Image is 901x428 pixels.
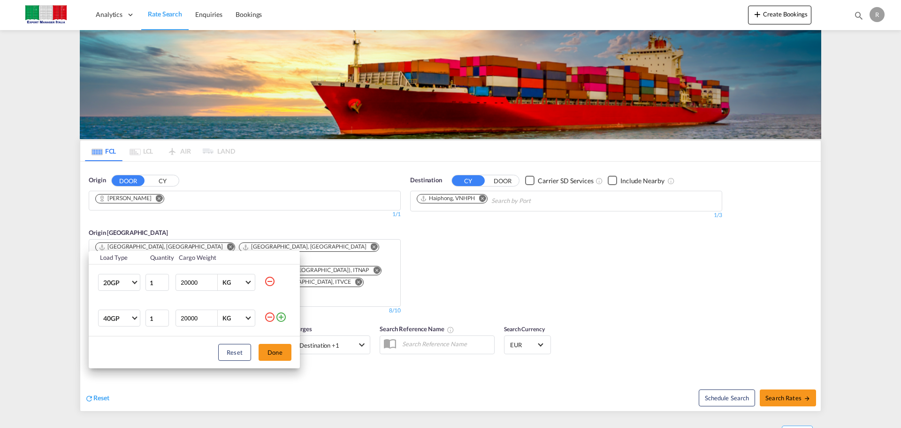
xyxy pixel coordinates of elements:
[222,314,231,322] div: KG
[218,344,251,361] button: Reset
[264,276,275,287] md-icon: icon-minus-circle-outline
[259,344,291,361] button: Done
[98,274,140,291] md-select: Choose: 20GP
[179,253,259,262] div: Cargo Weight
[103,278,130,288] span: 20GP
[145,274,169,291] input: Qty
[103,314,130,323] span: 40GP
[222,279,231,286] div: KG
[89,251,145,265] th: Load Type
[145,251,174,265] th: Quantity
[145,310,169,327] input: Qty
[264,311,275,323] md-icon: icon-minus-circle-outline
[180,310,217,326] input: Enter Weight
[180,274,217,290] input: Enter Weight
[275,311,287,323] md-icon: icon-plus-circle-outline
[98,310,140,327] md-select: Choose: 40GP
